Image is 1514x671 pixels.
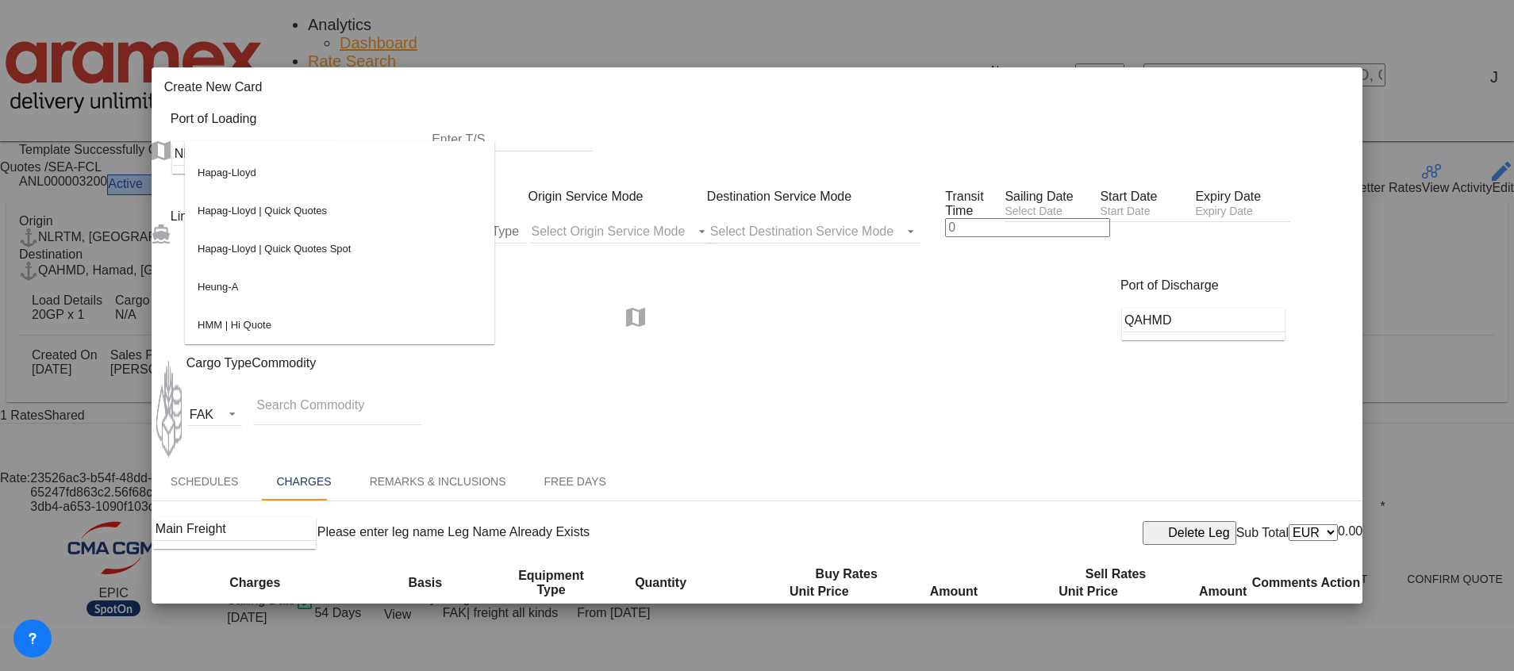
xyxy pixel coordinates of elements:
div: Heung-A [198,281,238,293]
md-option: Hapag-Lloyd | Quick Quotes [185,191,494,229]
md-option: Hapag-Lloyd [185,153,494,191]
md-option: HMM | Hi Quote [185,305,494,343]
md-option: Hapag-Lloyd | Quick Quotes Spot [185,229,494,267]
div: Hapag-Lloyd [198,167,256,178]
div: Hapag-Lloyd | Quick Quotes [198,205,327,217]
md-option: Heung-A [185,267,494,305]
div: HMM | Hi Quote [198,319,271,331]
div: Hapag-Lloyd | Quick Quotes Spot [198,243,351,255]
md-option: Hyundai Merchant Marine (HMM) [185,343,494,382]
